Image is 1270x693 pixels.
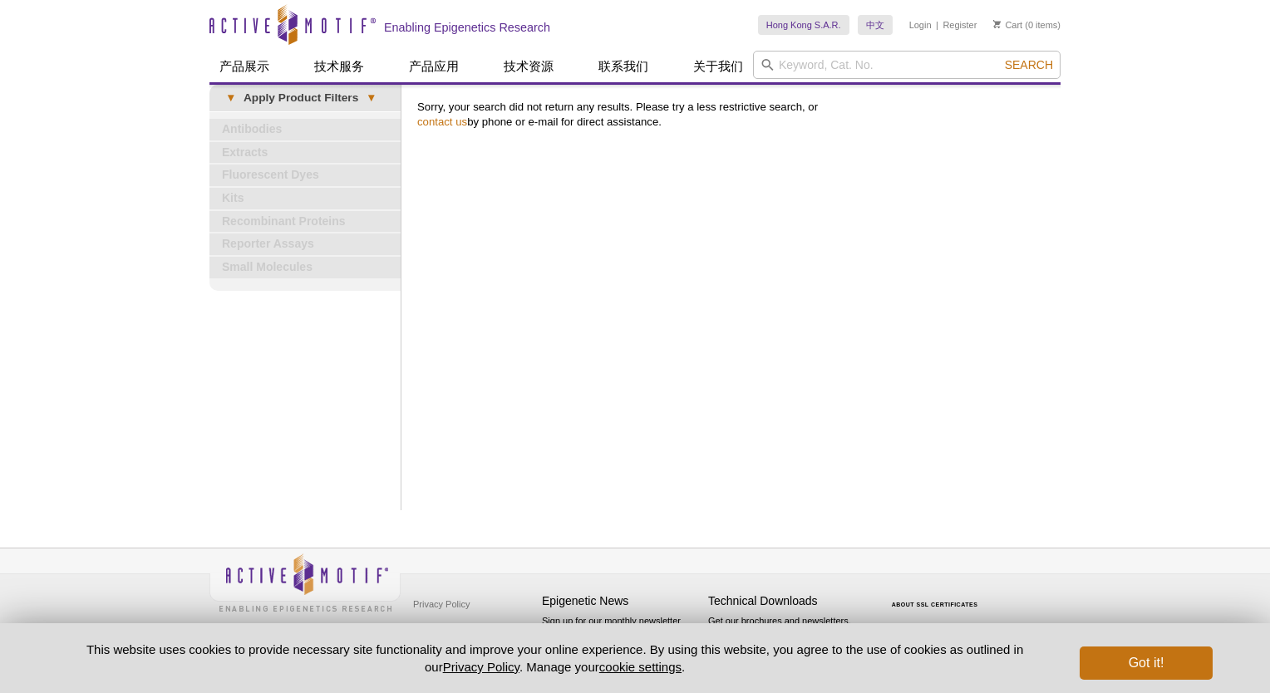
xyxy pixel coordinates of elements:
a: Small Molecules [209,257,401,278]
li: | [936,15,938,35]
button: Search [1000,57,1058,72]
a: 技术资源 [494,51,564,82]
a: ABOUT SSL CERTIFICATES [892,602,978,607]
input: Keyword, Cat. No. [753,51,1061,79]
a: 技术服务 [304,51,374,82]
img: Active Motif, [209,548,401,616]
span: ▾ [218,91,244,106]
a: contact us [417,116,467,128]
a: Kits [209,188,401,209]
h2: Enabling Epigenetics Research [384,20,550,35]
a: 产品应用 [399,51,469,82]
a: Register [943,19,977,31]
a: Reporter Assays [209,233,401,255]
a: Fluorescent Dyes [209,165,401,186]
button: cookie settings [599,660,682,674]
table: Click to Verify - This site chose Symantec SSL for secure e-commerce and confidential communicati... [874,577,999,614]
h4: Epigenetic News [542,594,700,608]
p: Get our brochures and newsletters, or request them by mail. [708,614,866,656]
a: 中文 [858,15,893,35]
a: Extracts [209,142,401,164]
li: (0 items) [993,15,1061,35]
span: ▾ [358,91,384,106]
p: Sorry, your search did not return any results. Please try a less restrictive search, or by phone ... [417,100,1052,130]
a: Cart [993,19,1022,31]
a: Terms & Conditions [409,617,496,641]
span: Search [1005,58,1053,71]
p: Sign up for our monthly newsletter highlighting recent publications in the field of epigenetics. [542,614,700,671]
a: Hong Kong S.A.R. [758,15,849,35]
a: Login [909,19,932,31]
a: Recombinant Proteins [209,211,401,233]
a: 产品展示 [209,51,279,82]
p: This website uses cookies to provide necessary site functionality and improve your online experie... [57,641,1052,676]
a: ▾Apply Product Filters▾ [209,85,401,111]
a: Antibodies [209,119,401,140]
button: Got it! [1080,646,1213,680]
a: Privacy Policy [409,592,474,617]
a: Privacy Policy [443,660,519,674]
img: Your Cart [993,20,1001,28]
a: 联系我们 [588,51,658,82]
h4: Technical Downloads [708,594,866,608]
a: 关于我们 [683,51,753,82]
